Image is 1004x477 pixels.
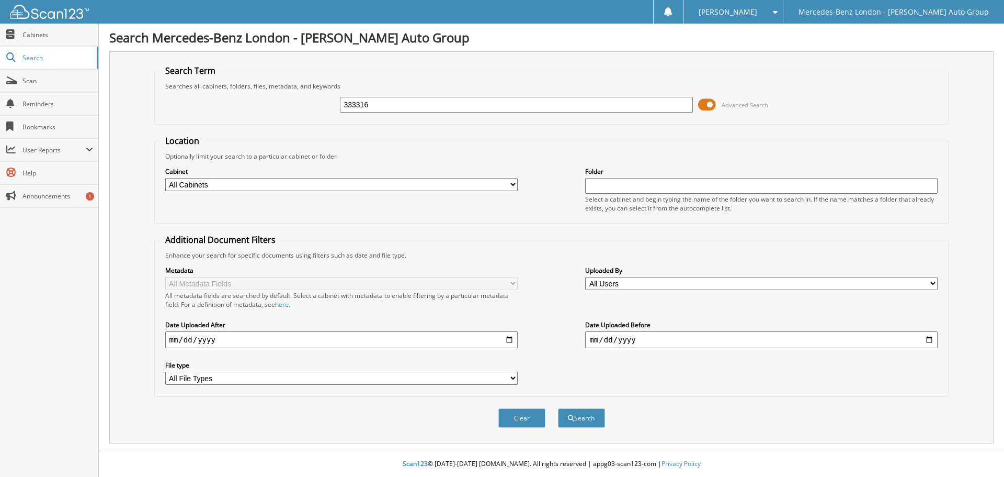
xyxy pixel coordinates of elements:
[722,101,768,109] span: Advanced Search
[165,320,518,329] label: Date Uploaded After
[165,331,518,348] input: start
[160,65,221,76] legend: Search Term
[165,291,518,309] div: All metadata fields are searched by default. Select a cabinet with metadata to enable filtering b...
[661,459,701,468] a: Privacy Policy
[165,361,518,370] label: File type
[160,82,943,91] div: Searches all cabinets, folders, files, metadata, and keywords
[10,5,89,19] img: scan123-logo-white.svg
[498,408,545,428] button: Clear
[585,266,938,275] label: Uploaded By
[165,266,518,275] label: Metadata
[160,135,204,147] legend: Location
[160,234,281,246] legend: Additional Document Filters
[699,9,757,15] span: [PERSON_NAME]
[558,408,605,428] button: Search
[165,167,518,176] label: Cabinet
[86,192,94,201] div: 1
[22,53,92,62] span: Search
[22,76,93,85] span: Scan
[160,251,943,260] div: Enhance your search for specific documents using filters such as date and file type.
[99,451,1004,477] div: © [DATE]-[DATE] [DOMAIN_NAME]. All rights reserved | appg03-scan123-com |
[22,123,93,131] span: Bookmarks
[22,146,86,154] span: User Reports
[798,9,989,15] span: Mercedes-Benz London - [PERSON_NAME] Auto Group
[22,99,93,108] span: Reminders
[22,169,93,178] span: Help
[109,29,994,46] h1: Search Mercedes-Benz London - [PERSON_NAME] Auto Group
[952,427,1004,477] iframe: Chat Widget
[275,300,289,309] a: here
[22,192,93,201] span: Announcements
[585,320,938,329] label: Date Uploaded Before
[22,30,93,39] span: Cabinets
[585,331,938,348] input: end
[403,459,428,468] span: Scan123
[585,195,938,213] div: Select a cabinet and begin typing the name of the folder you want to search in. If the name match...
[160,152,943,161] div: Optionally limit your search to a particular cabinet or folder
[585,167,938,176] label: Folder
